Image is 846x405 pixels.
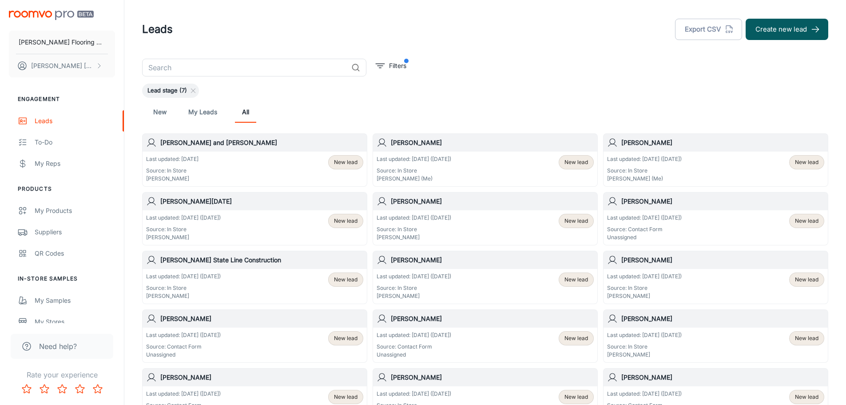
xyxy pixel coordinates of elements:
[391,196,594,206] h6: [PERSON_NAME]
[564,334,588,342] span: New lead
[373,309,598,363] a: [PERSON_NAME]Last updated: [DATE] ([DATE])Source: Contact FormUnassignedNew lead
[146,214,221,222] p: Last updated: [DATE] ([DATE])
[377,225,451,233] p: Source: In Store
[377,155,451,163] p: Last updated: [DATE] ([DATE])
[334,217,357,225] span: New lead
[146,351,221,359] p: Unassigned
[35,317,115,327] div: My Stores
[7,369,117,380] p: Rate your experience
[564,217,588,225] span: New lead
[377,273,451,281] p: Last updated: [DATE] ([DATE])
[146,175,199,183] p: [PERSON_NAME]
[35,249,115,258] div: QR Codes
[607,390,682,398] p: Last updated: [DATE] ([DATE])
[607,273,682,281] p: Last updated: [DATE] ([DATE])
[607,351,682,359] p: [PERSON_NAME]
[377,233,451,241] p: [PERSON_NAME]
[389,61,406,71] p: Filters
[35,227,115,237] div: Suppliers
[377,390,451,398] p: Last updated: [DATE] ([DATE])
[603,251,828,304] a: [PERSON_NAME]Last updated: [DATE] ([DATE])Source: In Store[PERSON_NAME]New lead
[607,233,682,241] p: Unassigned
[675,19,742,40] button: Export CSV
[607,331,682,339] p: Last updated: [DATE] ([DATE])
[142,59,348,76] input: Search
[149,101,171,123] a: New
[373,133,598,187] a: [PERSON_NAME]Last updated: [DATE] ([DATE])Source: In Store[PERSON_NAME] (Me)New lead
[160,314,363,324] h6: [PERSON_NAME]
[334,158,357,166] span: New lead
[607,225,682,233] p: Source: Contact Form
[373,59,409,73] button: filter
[31,61,94,71] p: [PERSON_NAME] [PERSON_NAME]
[607,284,682,292] p: Source: In Store
[391,314,594,324] h6: [PERSON_NAME]
[795,217,818,225] span: New lead
[146,390,221,398] p: Last updated: [DATE] ([DATE])
[795,334,818,342] span: New lead
[235,101,256,123] a: All
[142,192,367,245] a: [PERSON_NAME][DATE]Last updated: [DATE] ([DATE])Source: In Store[PERSON_NAME]New lead
[377,292,451,300] p: [PERSON_NAME]
[146,331,221,339] p: Last updated: [DATE] ([DATE])
[603,192,828,245] a: [PERSON_NAME]Last updated: [DATE] ([DATE])Source: Contact FormUnassignedNew lead
[607,292,682,300] p: [PERSON_NAME]
[142,251,367,304] a: [PERSON_NAME] State Line ConstructionLast updated: [DATE] ([DATE])Source: In Store[PERSON_NAME]Ne...
[53,380,71,398] button: Rate 3 star
[142,309,367,363] a: [PERSON_NAME]Last updated: [DATE] ([DATE])Source: Contact FormUnassignedNew lead
[334,276,357,284] span: New lead
[564,276,588,284] span: New lead
[142,84,199,98] div: Lead stage (7)
[142,86,192,95] span: Lead stage (7)
[377,284,451,292] p: Source: In Store
[607,175,682,183] p: [PERSON_NAME] (Me)
[35,206,115,216] div: My Products
[607,155,682,163] p: Last updated: [DATE] ([DATE])
[188,101,217,123] a: My Leads
[607,167,682,175] p: Source: In Store
[334,393,357,401] span: New lead
[795,276,818,284] span: New lead
[160,138,363,148] h6: [PERSON_NAME] and [PERSON_NAME]
[377,167,451,175] p: Source: In Store
[19,37,105,47] p: [PERSON_NAME] Flooring Center
[146,273,221,281] p: Last updated: [DATE] ([DATE])
[377,351,451,359] p: Unassigned
[146,233,221,241] p: [PERSON_NAME]
[377,214,451,222] p: Last updated: [DATE] ([DATE])
[621,196,824,206] h6: [PERSON_NAME]
[795,158,818,166] span: New lead
[18,380,36,398] button: Rate 1 star
[142,21,173,37] h1: Leads
[373,251,598,304] a: [PERSON_NAME]Last updated: [DATE] ([DATE])Source: In Store[PERSON_NAME]New lead
[9,31,115,54] button: [PERSON_NAME] Flooring Center
[146,167,199,175] p: Source: In Store
[160,255,363,265] h6: [PERSON_NAME] State Line Construction
[334,334,357,342] span: New lead
[621,255,824,265] h6: [PERSON_NAME]
[39,341,77,352] span: Need help?
[36,380,53,398] button: Rate 2 star
[35,159,115,168] div: My Reps
[71,380,89,398] button: Rate 4 star
[9,54,115,77] button: [PERSON_NAME] [PERSON_NAME]
[35,296,115,305] div: My Samples
[607,343,682,351] p: Source: In Store
[746,19,828,40] button: Create new lead
[391,138,594,148] h6: [PERSON_NAME]
[146,225,221,233] p: Source: In Store
[146,155,199,163] p: Last updated: [DATE]
[391,255,594,265] h6: [PERSON_NAME]
[160,196,363,206] h6: [PERSON_NAME][DATE]
[35,116,115,126] div: Leads
[603,309,828,363] a: [PERSON_NAME]Last updated: [DATE] ([DATE])Source: In Store[PERSON_NAME]New lead
[142,133,367,187] a: [PERSON_NAME] and [PERSON_NAME]Last updated: [DATE]Source: In Store[PERSON_NAME]New lead
[35,137,115,147] div: To-do
[377,175,451,183] p: [PERSON_NAME] (Me)
[377,331,451,339] p: Last updated: [DATE] ([DATE])
[621,138,824,148] h6: [PERSON_NAME]
[146,343,221,351] p: Source: Contact Form
[160,373,363,382] h6: [PERSON_NAME]
[795,393,818,401] span: New lead
[621,373,824,382] h6: [PERSON_NAME]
